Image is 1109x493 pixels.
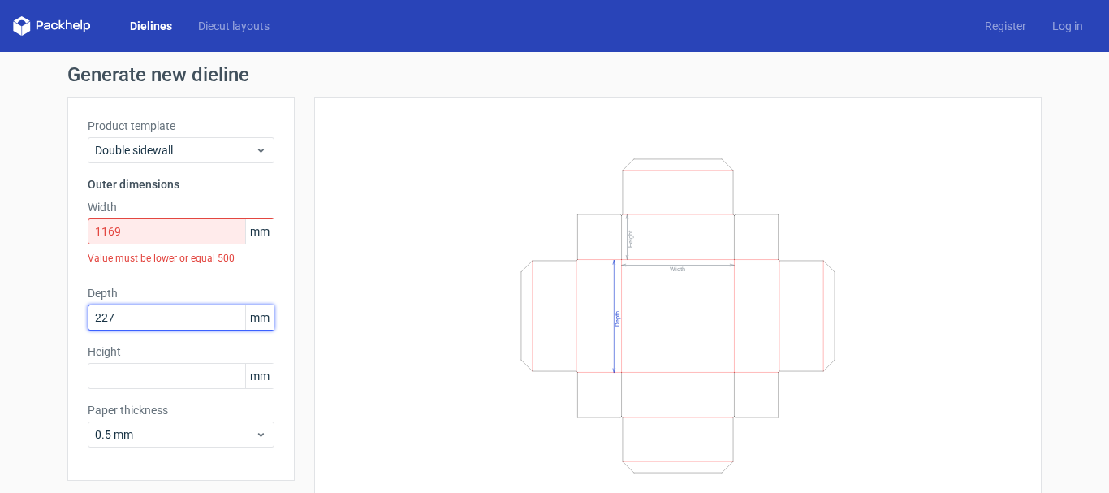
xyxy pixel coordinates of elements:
[117,18,185,34] a: Dielines
[67,65,1042,84] h1: Generate new dieline
[88,118,274,134] label: Product template
[670,266,685,273] text: Width
[245,364,274,388] span: mm
[88,199,274,215] label: Width
[88,402,274,418] label: Paper thickness
[88,344,274,360] label: Height
[185,18,283,34] a: Diecut layouts
[245,219,274,244] span: mm
[88,176,274,192] h3: Outer dimensions
[95,142,255,158] span: Double sidewall
[614,310,621,326] text: Depth
[1039,18,1096,34] a: Log in
[95,426,255,443] span: 0.5 mm
[88,244,274,272] div: Value must be lower or equal 500
[972,18,1039,34] a: Register
[88,285,274,301] label: Depth
[627,230,634,248] text: Height
[245,305,274,330] span: mm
